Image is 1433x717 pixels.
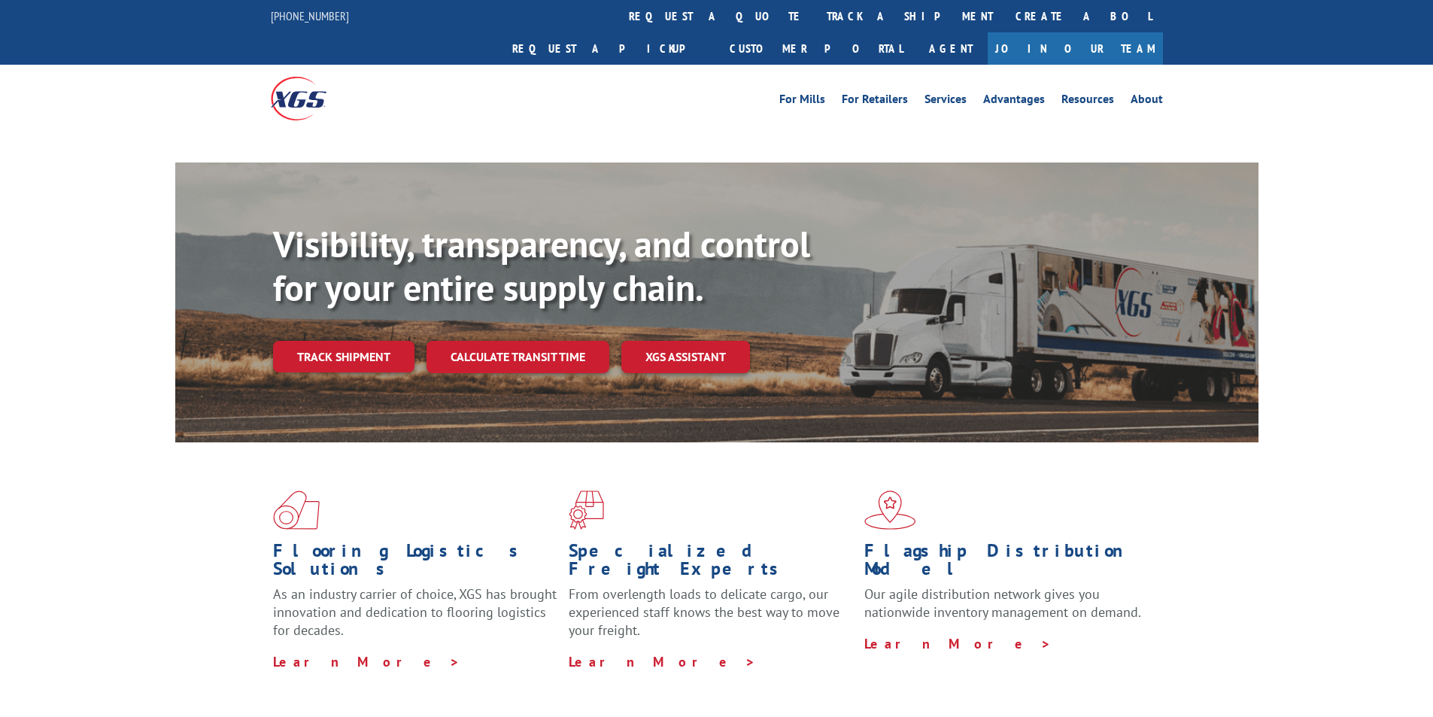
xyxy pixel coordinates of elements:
a: About [1131,93,1163,110]
a: Agent [914,32,988,65]
span: Our agile distribution network gives you nationwide inventory management on demand. [864,585,1141,621]
a: Join Our Team [988,32,1163,65]
a: For Mills [779,93,825,110]
a: Learn More > [864,635,1052,652]
a: Learn More > [273,653,460,670]
img: xgs-icon-total-supply-chain-intelligence-red [273,491,320,530]
a: Customer Portal [718,32,914,65]
p: From overlength loads to delicate cargo, our experienced staff knows the best way to move your fr... [569,585,853,652]
a: Services [924,93,967,110]
b: Visibility, transparency, and control for your entire supply chain. [273,220,810,311]
img: xgs-icon-flagship-distribution-model-red [864,491,916,530]
h1: Flooring Logistics Solutions [273,542,557,585]
img: xgs-icon-focused-on-flooring-red [569,491,604,530]
h1: Flagship Distribution Model [864,542,1149,585]
h1: Specialized Freight Experts [569,542,853,585]
a: XGS ASSISTANT [621,341,750,373]
span: As an industry carrier of choice, XGS has brought innovation and dedication to flooring logistics... [273,585,557,639]
a: [PHONE_NUMBER] [271,8,349,23]
a: Track shipment [273,341,414,372]
a: Advantages [983,93,1045,110]
a: Learn More > [569,653,756,670]
a: Calculate transit time [427,341,609,373]
a: For Retailers [842,93,908,110]
a: Request a pickup [501,32,718,65]
a: Resources [1061,93,1114,110]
